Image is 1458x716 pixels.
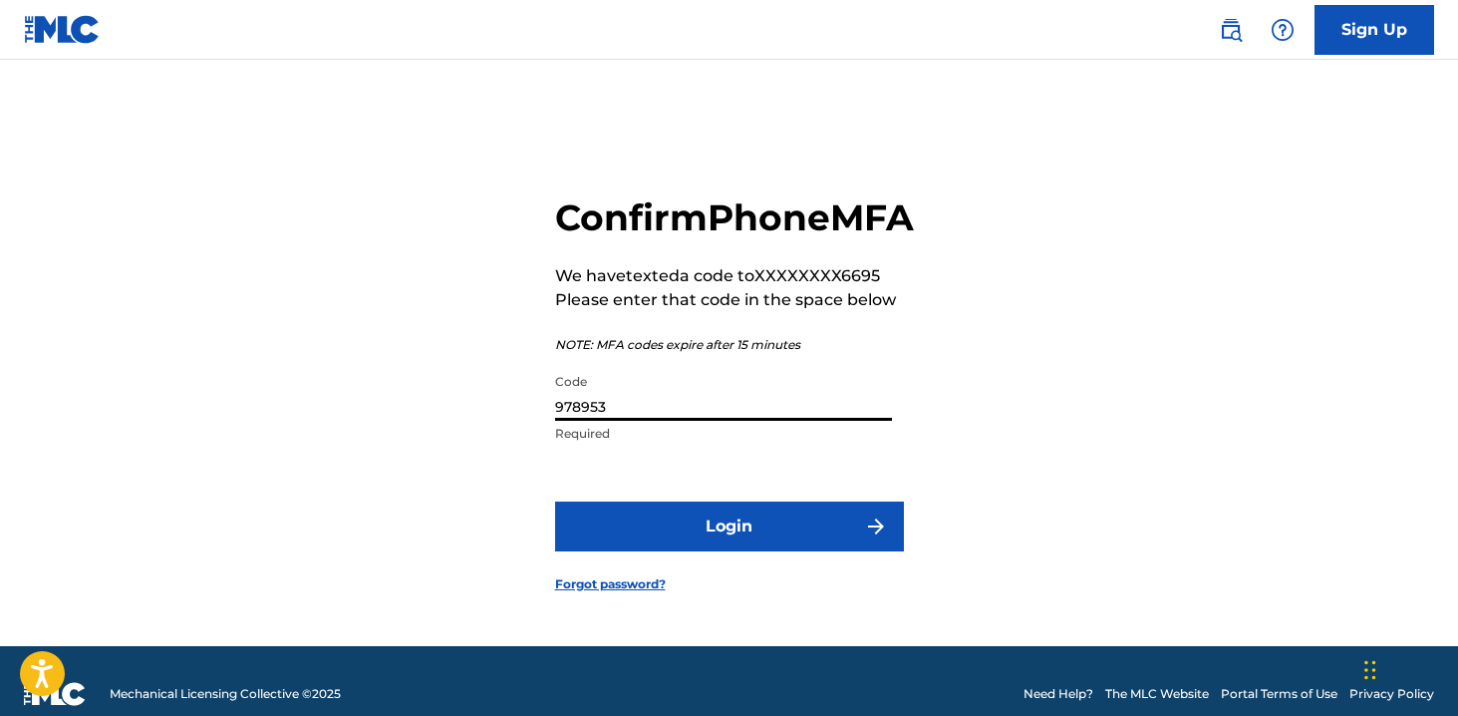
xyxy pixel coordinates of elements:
[1221,685,1337,703] a: Portal Terms of Use
[555,575,666,593] a: Forgot password?
[1271,18,1295,42] img: help
[555,336,914,354] p: NOTE: MFA codes expire after 15 minutes
[1263,10,1303,50] div: Help
[1211,10,1251,50] a: Public Search
[555,425,892,443] p: Required
[555,264,914,288] p: We have texted a code to XXXXXXXX6695
[1105,685,1209,703] a: The MLC Website
[24,682,86,706] img: logo
[864,515,888,538] img: f7272a7cc735f4ea7f67.svg
[1349,685,1434,703] a: Privacy Policy
[555,195,914,240] h2: Confirm Phone MFA
[1219,18,1243,42] img: search
[555,288,914,312] p: Please enter that code in the space below
[24,15,101,44] img: MLC Logo
[555,502,904,551] button: Login
[1314,5,1434,55] a: Sign Up
[1023,685,1093,703] a: Need Help?
[1358,620,1458,716] iframe: Chat Widget
[110,685,341,703] span: Mechanical Licensing Collective © 2025
[1364,640,1376,700] div: Drag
